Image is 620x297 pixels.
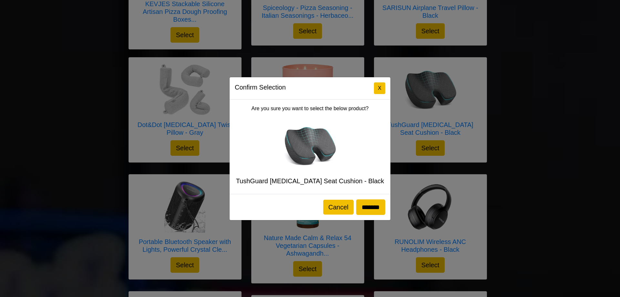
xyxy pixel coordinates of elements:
[284,120,336,172] img: TushGuard Memory Foam Seat Cushion - Black
[323,200,354,215] button: Cancel
[235,82,286,92] h5: Confirm Selection
[230,100,390,194] div: Are you sure you want to select the below product?
[235,177,385,185] h5: TushGuard [MEDICAL_DATA] Seat Cushion - Black
[374,82,385,94] button: Close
